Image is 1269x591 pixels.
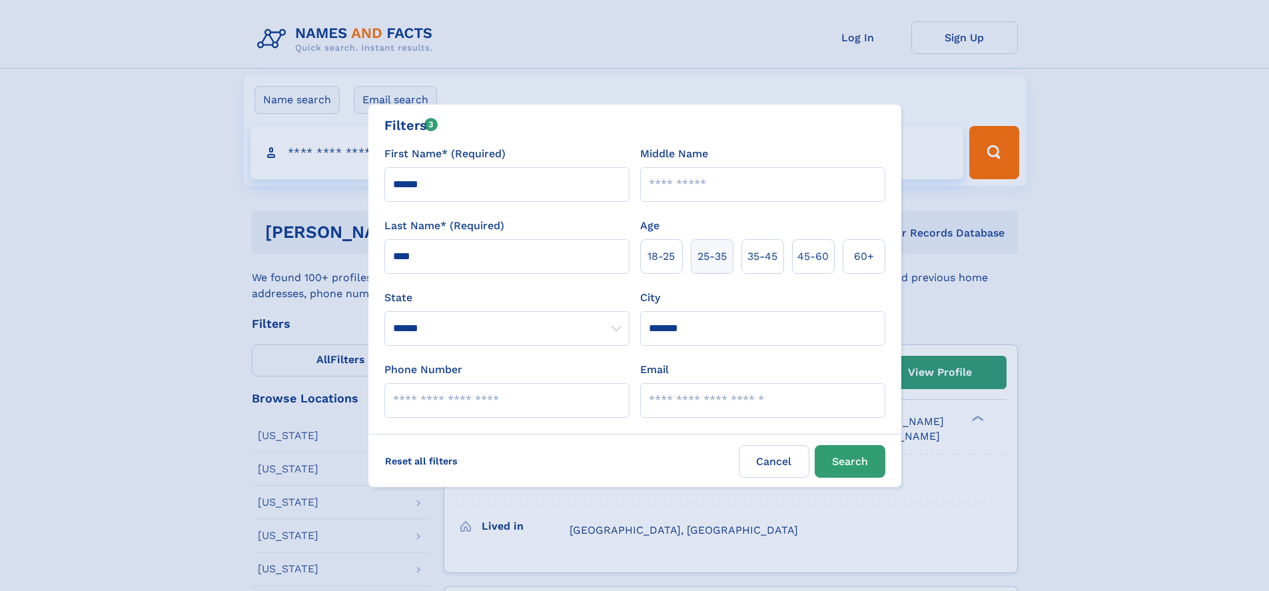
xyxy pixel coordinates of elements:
[640,218,659,234] label: Age
[384,146,506,162] label: First Name* (Required)
[384,115,438,135] div: Filters
[640,290,660,306] label: City
[697,249,727,265] span: 25‑35
[739,445,809,478] label: Cancel
[815,445,885,478] button: Search
[384,290,630,306] label: State
[647,249,675,265] span: 18‑25
[376,445,466,477] label: Reset all filters
[854,249,874,265] span: 60+
[384,362,462,378] label: Phone Number
[640,146,708,162] label: Middle Name
[384,218,504,234] label: Last Name* (Required)
[747,249,777,265] span: 35‑45
[797,249,829,265] span: 45‑60
[640,362,669,378] label: Email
